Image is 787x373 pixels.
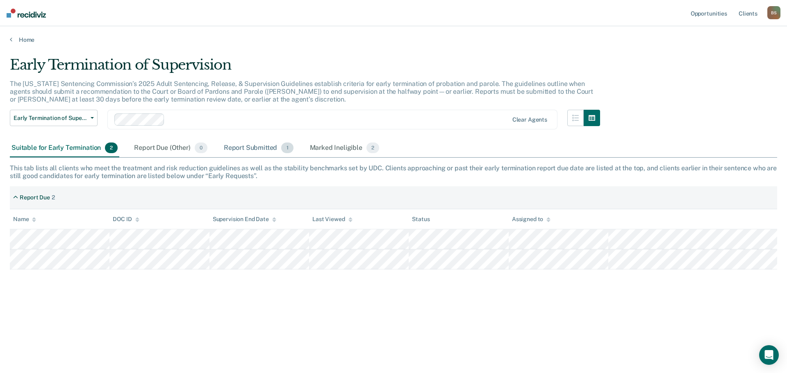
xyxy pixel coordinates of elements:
[10,139,119,157] div: Suitable for Early Termination2
[767,6,780,19] div: B S
[512,216,550,223] div: Assigned to
[10,36,777,43] a: Home
[412,216,430,223] div: Status
[10,110,98,126] button: Early Termination of Supervision
[52,194,55,201] div: 2
[222,139,295,157] div: Report Submitted1
[308,139,381,157] div: Marked Ineligible2
[213,216,276,223] div: Supervision End Date
[759,345,779,365] div: Open Intercom Messenger
[312,216,352,223] div: Last Viewed
[10,191,58,204] div: Report Due2
[105,142,118,153] span: 2
[281,142,293,153] span: 1
[7,9,46,18] img: Recidiviz
[132,139,209,157] div: Report Due (Other)0
[113,216,139,223] div: DOC ID
[10,164,777,180] div: This tab lists all clients who meet the treatment and risk reduction guidelines as well as the st...
[13,216,36,223] div: Name
[20,194,50,201] div: Report Due
[767,6,780,19] button: BS
[512,116,547,123] div: Clear agents
[10,57,600,80] div: Early Termination of Supervision
[14,115,87,122] span: Early Termination of Supervision
[10,80,593,103] p: The [US_STATE] Sentencing Commission’s 2025 Adult Sentencing, Release, & Supervision Guidelines e...
[195,142,207,153] span: 0
[366,142,379,153] span: 2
